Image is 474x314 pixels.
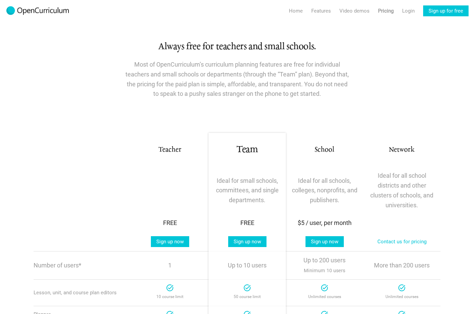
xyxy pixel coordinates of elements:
[34,290,131,296] div: Lesson, unit, and course plan editors
[151,236,189,247] a: Sign up now
[367,261,436,271] p: More than 200 users
[135,218,204,228] div: FREE
[304,266,345,275] span: Minimum 10 users
[213,176,282,205] p: Ideal for small schools, committees, and single departments.
[34,262,131,268] p: Number of users*
[290,218,359,228] div: $5 / user, per month
[367,171,436,210] p: Ideal for all school districts and other clusters of schools, and universities.
[339,5,370,16] a: Video demos
[213,261,282,271] p: Up to 10 users
[372,236,432,247] a: Contact us for pricing
[135,292,204,302] p: 10 course limit
[290,256,359,275] p: Up to 200 users
[402,5,415,16] a: Login
[305,236,344,247] a: Sign up now
[423,5,469,16] a: Sign up for free
[213,144,282,156] h1: Team
[34,41,440,53] h1: Always free for teachers and small schools.
[290,145,359,155] h3: School
[378,5,394,16] a: Pricing
[213,292,282,302] p: 50 course limit
[289,5,303,16] a: Home
[135,261,204,271] p: 1
[228,236,266,247] a: Sign up now
[367,145,436,155] h3: Network
[367,292,436,302] p: Unlimited courses
[135,145,204,155] h3: Teacher
[311,5,331,16] a: Features
[5,5,70,16] img: 2017-logo-m.png
[125,60,349,99] p: Most of OpenCurriculum’s curriculum planning features are free for individual teachers and small ...
[213,218,282,228] div: FREE
[290,176,359,205] p: Ideal for all schools, colleges, nonprofits, and publishers.
[290,292,359,302] p: Unlimited courses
